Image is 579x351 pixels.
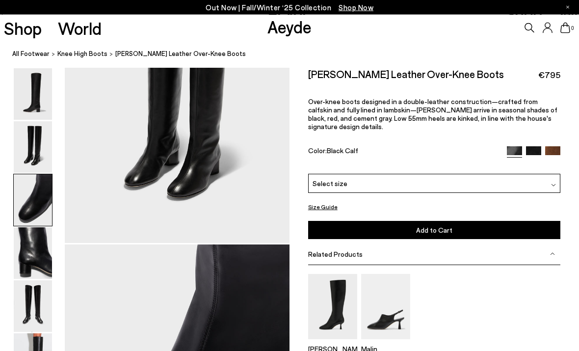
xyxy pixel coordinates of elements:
[14,281,52,332] img: Willa Leather Over-Knee Boots - Image 5
[14,175,52,226] img: Willa Leather Over-Knee Boots - Image 3
[308,250,363,259] span: Related Products
[416,226,452,235] span: Add to Cart
[58,20,102,37] a: World
[14,69,52,120] img: Willa Leather Over-Knee Boots - Image 1
[14,122,52,173] img: Willa Leather Over-Knee Boots - Image 2
[308,98,561,131] p: Over-knee boots designed in a double-leather construction—crafted from calfskin and fully lined i...
[538,69,560,81] span: €795
[115,49,246,59] span: [PERSON_NAME] Leather Over-Knee Boots
[339,3,373,12] span: Navigate to /collections/new-in
[570,26,575,31] span: 0
[560,23,570,33] a: 0
[308,147,499,158] div: Color:
[308,274,357,340] img: Catherine High Sock Boots
[206,1,373,14] p: Out Now | Fall/Winter ‘25 Collection
[267,16,312,37] a: Aeyde
[308,68,504,81] h2: [PERSON_NAME] Leather Over-Knee Boots
[12,49,50,59] a: All Footwear
[551,183,556,188] img: svg%3E
[57,49,107,59] a: knee high boots
[313,179,347,189] span: Select size
[4,20,42,37] a: Shop
[550,252,555,257] img: svg%3E
[308,201,338,214] button: Size Guide
[308,221,561,240] button: Add to Cart
[12,41,579,68] nav: breadcrumb
[327,147,358,155] span: Black Calf
[14,228,52,279] img: Willa Leather Over-Knee Boots - Image 4
[57,50,107,58] span: knee high boots
[361,274,410,340] img: Malin Slingback Mules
